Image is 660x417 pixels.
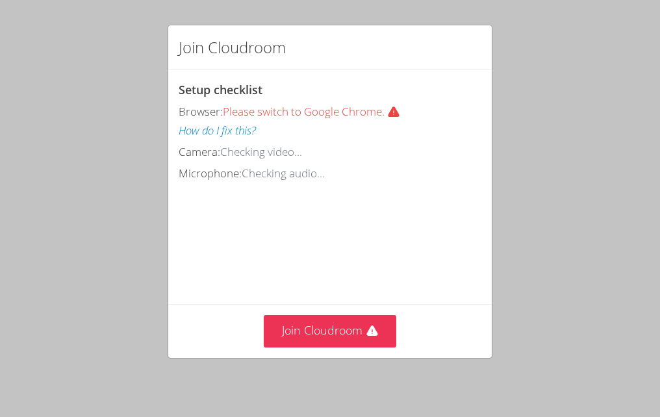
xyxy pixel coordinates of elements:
span: Checking audio... [242,166,325,181]
span: Please switch to Google Chrome. [223,104,405,119]
span: Microphone: [179,166,242,181]
span: Browser: [179,104,223,119]
span: Setup checklist [179,82,262,97]
span: Checking video... [220,144,302,159]
button: Join Cloudroom [264,315,397,347]
span: Camera: [179,144,220,159]
h2: Join Cloudroom [179,36,286,59]
button: How do I fix this? [179,121,256,140]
